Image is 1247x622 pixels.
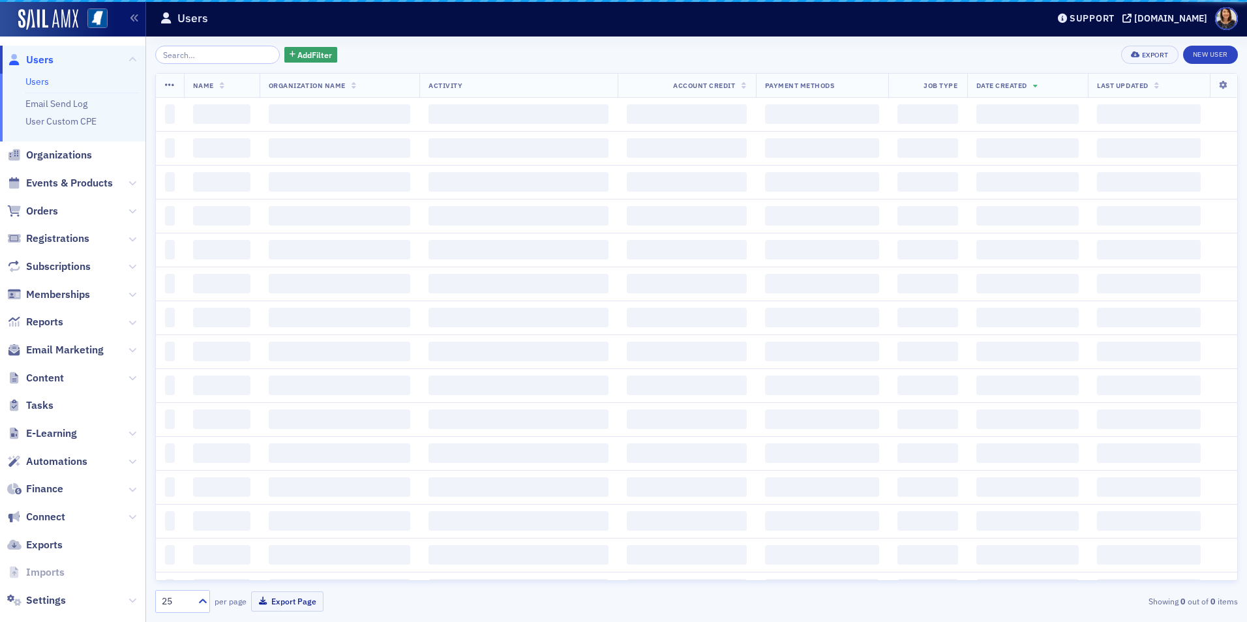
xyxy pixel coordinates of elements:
[7,148,92,162] a: Organizations
[269,545,411,565] span: ‌
[165,104,175,124] span: ‌
[976,81,1027,90] span: Date Created
[765,81,835,90] span: Payment Methods
[897,240,958,259] span: ‌
[428,308,608,327] span: ‌
[7,538,63,552] a: Exports
[26,259,91,274] span: Subscriptions
[1142,52,1169,59] div: Export
[765,274,879,293] span: ‌
[165,138,175,158] span: ‌
[428,274,608,293] span: ‌
[924,81,957,90] span: Job Type
[976,579,1079,599] span: ‌
[897,376,958,395] span: ‌
[428,409,608,429] span: ‌
[976,511,1079,531] span: ‌
[627,511,747,531] span: ‌
[165,579,175,599] span: ‌
[627,240,747,259] span: ‌
[1097,274,1201,293] span: ‌
[897,342,958,361] span: ‌
[1097,443,1201,463] span: ‌
[765,308,879,327] span: ‌
[1097,138,1201,158] span: ‌
[1097,511,1201,531] span: ‌
[26,288,90,302] span: Memberships
[765,206,879,226] span: ‌
[976,376,1079,395] span: ‌
[269,240,411,259] span: ‌
[251,591,323,612] button: Export Page
[976,443,1079,463] span: ‌
[193,104,250,124] span: ‌
[7,204,58,218] a: Orders
[1097,342,1201,361] span: ‌
[7,343,104,357] a: Email Marketing
[765,579,879,599] span: ‌
[269,274,411,293] span: ‌
[1122,14,1212,23] button: [DOMAIN_NAME]
[26,538,63,552] span: Exports
[7,259,91,274] a: Subscriptions
[193,545,250,565] span: ‌
[897,545,958,565] span: ‌
[26,343,104,357] span: Email Marketing
[897,477,958,497] span: ‌
[7,510,65,524] a: Connect
[1097,81,1148,90] span: Last Updated
[26,148,92,162] span: Organizations
[1097,206,1201,226] span: ‌
[1121,46,1178,64] button: Export
[165,308,175,327] span: ‌
[428,579,608,599] span: ‌
[26,176,113,190] span: Events & Products
[193,274,250,293] span: ‌
[765,477,879,497] span: ‌
[765,545,879,565] span: ‌
[1183,46,1238,64] a: New User
[26,593,66,608] span: Settings
[284,47,338,63] button: AddFilter
[7,565,65,580] a: Imports
[25,76,49,87] a: Users
[1097,104,1201,124] span: ‌
[1097,409,1201,429] span: ‌
[26,231,89,246] span: Registrations
[765,138,879,158] span: ‌
[26,315,63,329] span: Reports
[165,409,175,429] span: ‌
[1215,7,1238,30] span: Profile
[7,482,63,496] a: Finance
[269,409,411,429] span: ‌
[269,443,411,463] span: ‌
[627,579,747,599] span: ‌
[627,206,747,226] span: ‌
[627,104,747,124] span: ‌
[976,274,1079,293] span: ‌
[269,81,346,90] span: Organization Name
[886,595,1238,607] div: Showing out of items
[428,81,462,90] span: Activity
[78,8,108,31] a: View Homepage
[155,46,280,64] input: Search…
[897,274,958,293] span: ‌
[627,545,747,565] span: ‌
[897,172,958,192] span: ‌
[976,206,1079,226] span: ‌
[269,342,411,361] span: ‌
[1209,595,1218,607] strong: 0
[193,477,250,497] span: ‌
[193,308,250,327] span: ‌
[269,511,411,531] span: ‌
[897,579,958,599] span: ‌
[7,176,113,190] a: Events & Products
[18,9,78,30] img: SailAMX
[765,409,879,429] span: ‌
[165,274,175,293] span: ‌
[193,342,250,361] span: ‌
[7,593,66,608] a: Settings
[428,104,608,124] span: ‌
[193,138,250,158] span: ‌
[1097,240,1201,259] span: ‌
